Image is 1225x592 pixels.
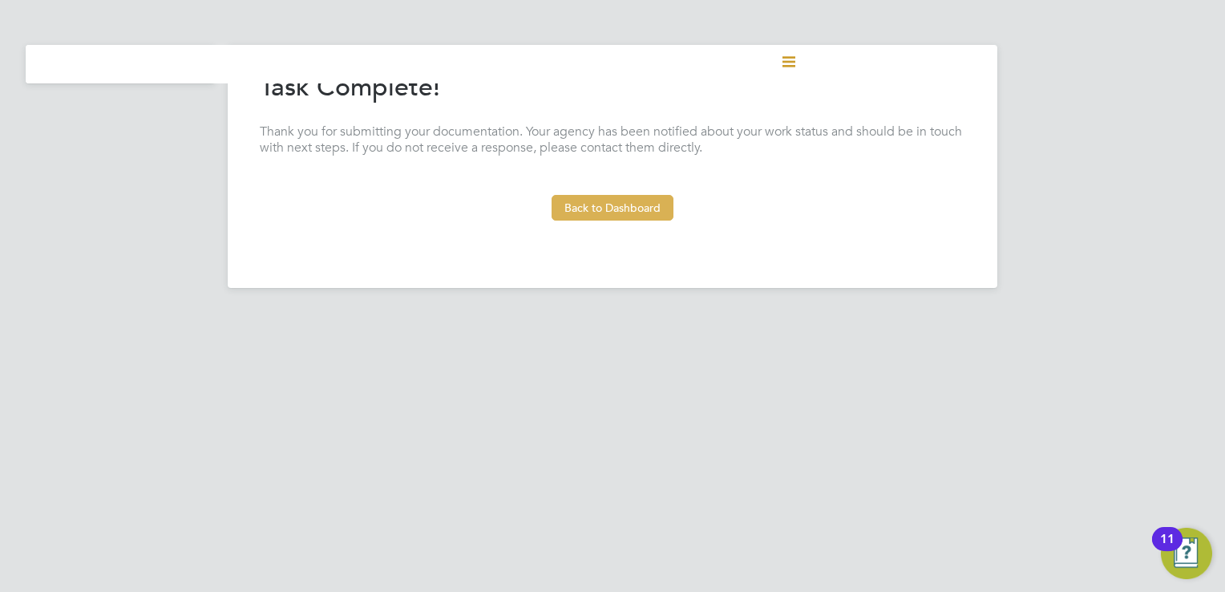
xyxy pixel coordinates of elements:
[260,71,440,104] h2: Task Complete!
[26,45,215,83] nav: Main navigation
[552,195,673,221] button: Back to Dashboard
[1161,528,1212,579] button: Open Resource Center, 11 new notifications
[260,124,965,157] p: Thank you for submitting your documentation. Your agency has been notified about your work status...
[1160,539,1174,560] div: 11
